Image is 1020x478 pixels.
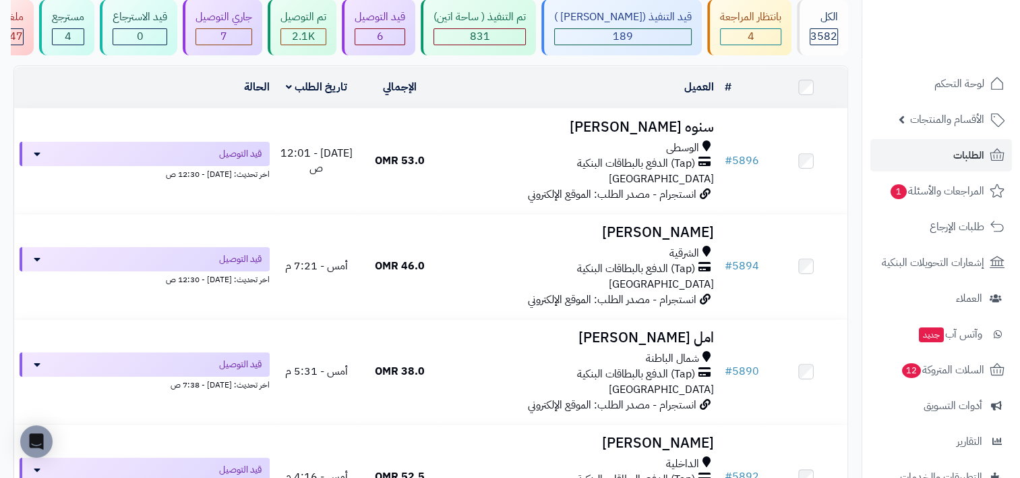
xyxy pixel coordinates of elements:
span: 831 [470,28,490,45]
div: 831 [434,29,525,45]
span: [DATE] - 12:01 ص [280,145,353,177]
a: المراجعات والأسئلة1 [870,175,1012,207]
div: 447 [3,29,23,45]
div: اخر تحديث: [DATE] - 7:38 ص [20,377,270,391]
a: # [724,79,731,95]
span: قيد التوصيل [219,463,262,477]
h3: امل [PERSON_NAME] [447,330,714,346]
span: 12 [902,363,921,378]
span: الشرقية [669,246,698,261]
span: شمال الباطنة [645,351,698,367]
span: 1 [891,184,907,199]
span: # [724,363,731,379]
span: [GEOGRAPHIC_DATA] [608,381,713,398]
span: 3582 [810,28,837,45]
span: (Tap) الدفع بالبطاقات البنكية [576,156,694,171]
div: 4 [53,29,84,45]
span: التقارير [957,432,982,451]
div: ملغي [2,9,24,25]
div: مسترجع [52,9,84,25]
div: اخر تحديث: [DATE] - 12:30 ص [20,271,270,286]
a: العميل [684,79,713,95]
span: [GEOGRAPHIC_DATA] [608,171,713,187]
span: أدوات التسويق [924,396,982,415]
div: قيد التنفيذ ([PERSON_NAME] ) [554,9,692,25]
span: 38.0 OMR [375,363,425,379]
span: 447 [3,28,23,45]
a: الإجمالي [383,79,417,95]
span: الوسطى [665,140,698,156]
a: التقارير [870,425,1012,458]
span: انستجرام - مصدر الطلب: الموقع الإلكتروني [527,397,696,413]
div: قيد الاسترجاع [113,9,167,25]
span: 4 [65,28,71,45]
h3: سنوه [PERSON_NAME] [447,120,714,135]
div: 4 [721,29,781,45]
span: أمس - 5:31 م [285,363,348,379]
span: إشعارات التحويلات البنكية [882,253,984,272]
span: قيد التوصيل [219,147,262,161]
span: أمس - 7:21 م [285,258,348,274]
a: #5894 [724,258,758,274]
div: 7 [196,29,251,45]
a: وآتس آبجديد [870,318,1012,350]
span: الطلبات [953,146,984,165]
a: أدوات التسويق [870,390,1012,422]
span: 189 [613,28,633,45]
span: 4 [748,28,754,45]
div: جاري التوصيل [196,9,252,25]
span: قيد التوصيل [219,253,262,266]
div: تم التنفيذ ( ساحة اتين) [433,9,526,25]
a: العملاء [870,282,1012,315]
a: الطلبات [870,139,1012,171]
span: 2.1K [292,28,315,45]
div: Open Intercom Messenger [20,425,53,458]
span: 7 [220,28,227,45]
a: طلبات الإرجاع [870,211,1012,243]
span: المراجعات والأسئلة [889,182,984,201]
h3: [PERSON_NAME] [447,435,714,451]
span: السلات المتروكة [901,361,984,379]
div: 189 [555,29,691,45]
h3: [PERSON_NAME] [447,225,714,240]
span: # [724,258,731,274]
div: تم التوصيل [280,9,326,25]
span: الداخلية [665,456,698,472]
span: انستجرام - مصدر الطلب: الموقع الإلكتروني [527,292,696,308]
div: 6 [355,29,404,45]
span: وآتس آب [918,325,982,344]
div: قيد التوصيل [355,9,405,25]
a: السلات المتروكة12 [870,354,1012,386]
span: 53.0 OMR [375,153,425,169]
a: تاريخ الطلب [286,79,347,95]
span: جديد [919,327,944,342]
a: #5896 [724,153,758,169]
div: اخر تحديث: [DATE] - 12:30 ص [20,166,270,180]
div: بانتظار المراجعة [720,9,781,25]
span: 0 [137,28,144,45]
div: الكل [810,9,838,25]
span: (Tap) الدفع بالبطاقات البنكية [576,367,694,382]
span: لوحة التحكم [934,74,984,93]
span: (Tap) الدفع بالبطاقات البنكية [576,261,694,277]
a: الحالة [244,79,270,95]
a: إشعارات التحويلات البنكية [870,246,1012,279]
a: لوحة التحكم [870,68,1012,100]
span: 6 [377,28,384,45]
a: #5890 [724,363,758,379]
span: # [724,153,731,169]
span: 46.0 OMR [375,258,425,274]
span: انستجرام - مصدر الطلب: الموقع الإلكتروني [527,186,696,203]
div: 0 [113,29,167,45]
span: طلبات الإرجاع [930,217,984,236]
span: الأقسام والمنتجات [910,110,984,129]
span: العملاء [956,289,982,308]
span: قيد التوصيل [219,358,262,371]
span: [GEOGRAPHIC_DATA] [608,276,713,292]
div: 2094 [281,29,326,45]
